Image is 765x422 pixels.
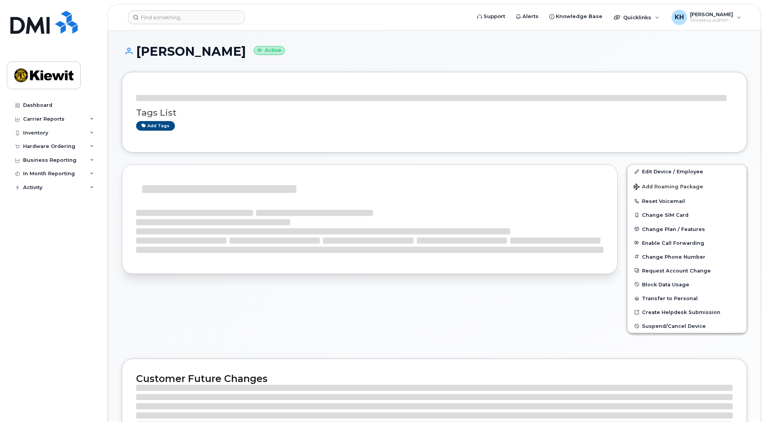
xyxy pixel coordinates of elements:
span: Suspend/Cancel Device [642,323,706,329]
button: Add Roaming Package [627,178,747,194]
span: Change Plan / Features [642,226,705,232]
h3: Tags List [136,108,733,118]
button: Enable Call Forwarding [627,236,747,250]
a: Add tags [136,121,175,131]
a: Edit Device / Employee [627,164,747,178]
button: Transfer to Personal [627,291,747,305]
button: Change Plan / Features [627,222,747,236]
small: Active [254,46,285,55]
button: Request Account Change [627,264,747,277]
a: Create Helpdesk Submission [627,305,747,319]
button: Reset Voicemail [627,194,747,208]
span: Enable Call Forwarding [642,240,704,246]
button: Suspend/Cancel Device [627,319,747,333]
h1: [PERSON_NAME] [122,45,747,58]
h2: Customer Future Changes [136,373,733,384]
button: Block Data Usage [627,277,747,291]
span: Add Roaming Package [634,184,703,191]
button: Change Phone Number [627,250,747,264]
button: Change SIM Card [627,208,747,222]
